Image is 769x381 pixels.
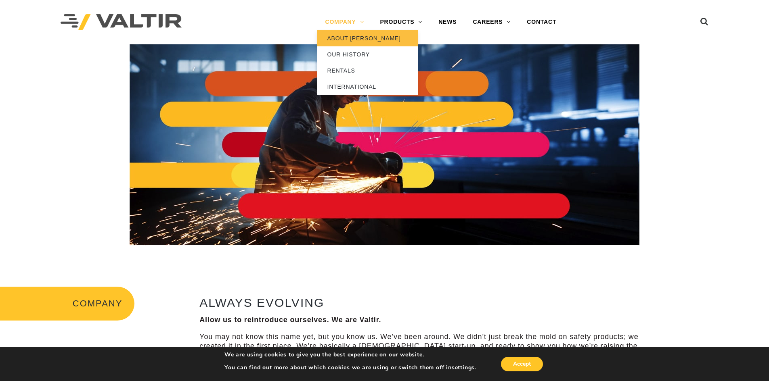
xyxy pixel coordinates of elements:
[465,14,519,30] a: CAREERS
[199,316,381,324] strong: Allow us to reintroduce ourselves. We are Valtir.
[224,364,476,371] p: You can find out more about which cookies we are using or switch them off in .
[317,14,372,30] a: COMPANY
[317,79,418,95] a: INTERNATIONAL
[501,357,543,371] button: Accept
[224,351,476,358] p: We are using cookies to give you the best experience on our website.
[372,14,430,30] a: PRODUCTS
[199,332,646,360] p: You may not know this name yet, but you know us. We’ve been around. We didn’t just break the mold...
[430,14,465,30] a: NEWS
[199,296,646,309] h2: ALWAYS EVOLVING
[317,62,418,79] a: RENTALS
[317,46,418,62] a: OUR HISTORY
[317,30,418,46] a: ABOUT [PERSON_NAME]
[519,14,564,30] a: CONTACT
[452,364,475,371] button: settings
[61,14,182,31] img: Valtir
